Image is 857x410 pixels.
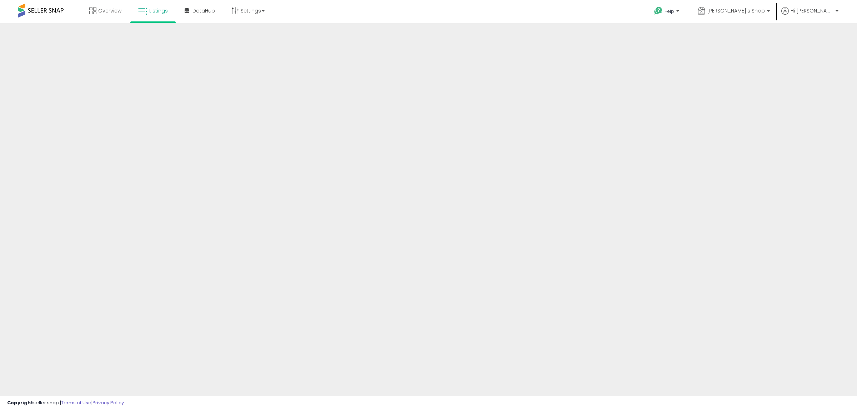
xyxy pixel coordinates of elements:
[781,7,838,23] a: Hi [PERSON_NAME]
[791,7,833,14] span: Hi [PERSON_NAME]
[665,8,674,14] span: Help
[192,7,215,14] span: DataHub
[149,7,168,14] span: Listings
[654,6,663,15] i: Get Help
[707,7,765,14] span: [PERSON_NAME]'s Shop
[98,7,121,14] span: Overview
[648,1,686,23] a: Help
